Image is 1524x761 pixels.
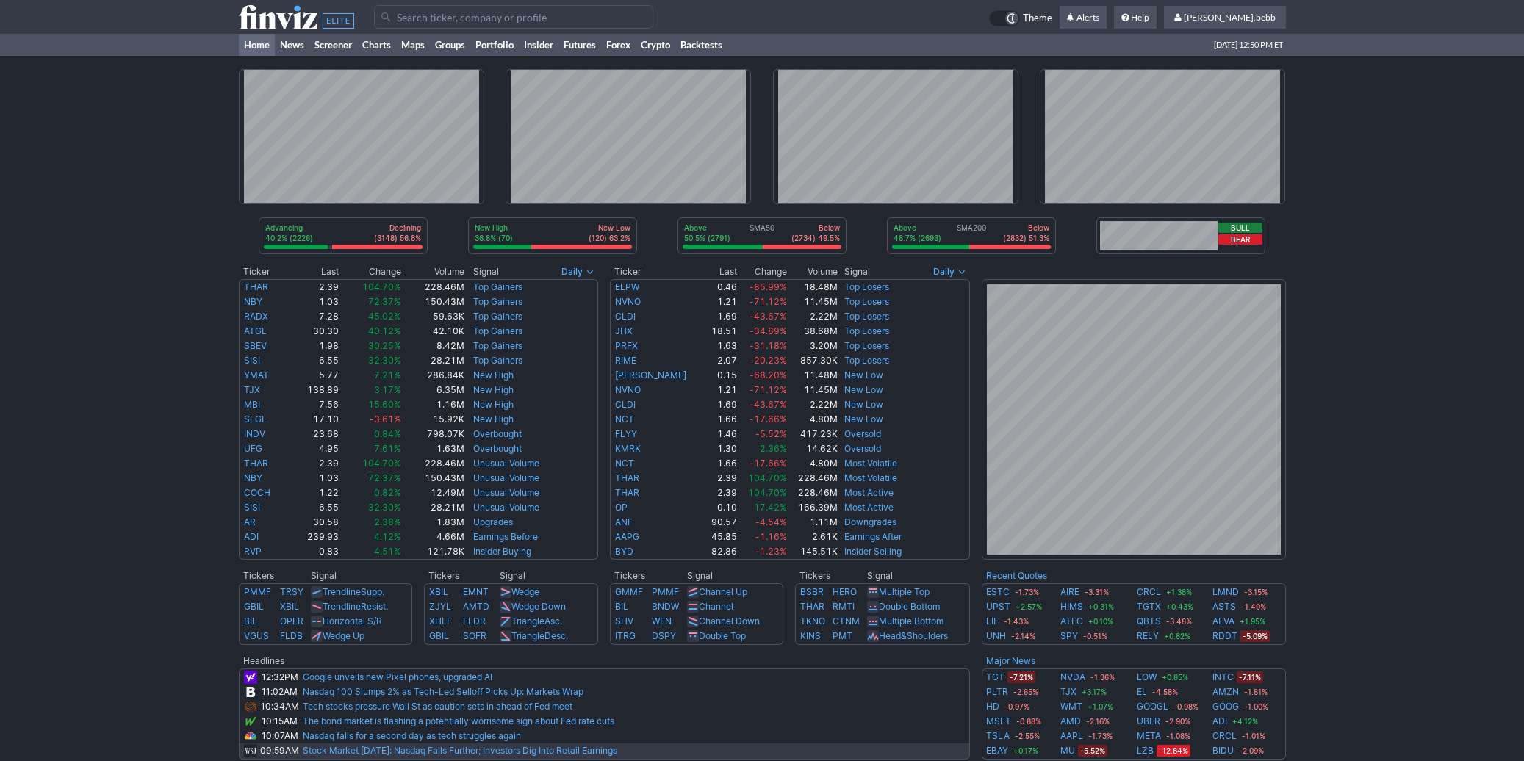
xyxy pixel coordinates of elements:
[750,414,787,425] span: -17.66%
[244,472,262,483] a: NBY
[402,309,465,324] td: 59.63K
[374,384,401,395] span: 3.17%
[244,384,260,395] a: TJX
[396,34,430,56] a: Maps
[463,586,489,597] a: EMNT
[429,616,452,627] a: XHLF
[705,383,738,397] td: 1.21
[265,233,313,243] p: 40.2% (2226)
[699,601,733,612] a: Channel
[280,616,303,627] a: OPER
[986,655,1035,666] a: Major News
[362,281,401,292] span: 104.70%
[1137,614,1161,629] a: QBTS
[473,296,522,307] a: Top Gainers
[402,397,465,412] td: 1.16M
[1060,699,1082,714] a: WMT
[800,586,824,597] a: BSBR
[402,441,465,456] td: 1.63M
[1212,670,1234,685] a: INTC
[705,397,738,412] td: 1.69
[705,295,738,309] td: 1.21
[357,34,396,56] a: Charts
[986,570,1047,581] b: Recent Quotes
[1060,599,1083,614] a: HIMS
[844,531,902,542] a: Earnings After
[323,601,361,612] span: Trendline
[265,223,313,233] p: Advancing
[244,369,269,380] a: YMAT
[986,629,1006,643] a: UNH
[705,427,738,441] td: 1.46
[1212,743,1234,758] a: BIDU
[303,671,492,682] a: Google unveils new Pixel phones, upgraded AI
[244,355,260,366] a: SISI
[511,616,562,627] a: TriangleAsc.
[615,281,639,292] a: ELPW
[244,311,268,322] a: RADX
[288,353,339,368] td: 6.55
[402,339,465,353] td: 8.42M
[844,414,883,425] a: New Low
[986,599,1010,614] a: UPST
[933,264,955,279] span: Daily
[652,616,672,627] a: WEN
[788,368,838,383] td: 11.48M
[1060,585,1079,599] a: AIRE
[791,223,840,233] p: Below
[374,369,401,380] span: 7.21%
[303,686,583,697] a: Nasdaq 100 Slumps 2% as Tech-Led Selloff Picks Up: Markets Wrap
[1137,670,1157,685] a: LOW
[986,685,1008,699] a: PLTR
[986,585,1010,599] a: ESTC
[879,601,940,612] a: Double Bottom
[788,427,838,441] td: 417.23K
[1212,729,1237,743] a: ORCL
[844,384,883,395] a: New Low
[705,309,738,324] td: 1.69
[473,281,522,292] a: Top Gainers
[558,264,598,279] button: Signals interval
[1060,614,1083,629] a: ATEC
[833,616,860,627] a: CTNM
[239,34,275,56] a: Home
[800,630,821,641] a: KINS
[738,264,788,279] th: Change
[1212,614,1234,629] a: AEVA
[833,630,852,641] a: PMT
[615,616,633,627] a: SHV
[1137,685,1147,699] a: EL
[374,223,421,233] p: Declining
[601,34,636,56] a: Forex
[244,414,267,425] a: SLGL
[473,443,522,454] a: Overbought
[615,340,638,351] a: PRFX
[244,630,269,641] a: VGUS
[473,487,539,498] a: Unusual Volume
[368,325,401,336] span: 40.12%
[615,311,636,322] a: CLDI
[244,458,268,469] a: THAR
[1137,743,1154,758] a: LZB
[1137,599,1161,614] a: TGTX
[244,616,257,627] a: BIL
[788,324,838,339] td: 38.68M
[402,427,465,441] td: 798.07K
[750,296,787,307] span: -71.12%
[615,325,633,336] a: JHX
[844,487,894,498] a: Most Active
[615,369,686,380] a: [PERSON_NAME]
[511,630,568,641] a: TriangleDesc.
[844,296,889,307] a: Top Losers
[561,264,583,279] span: Daily
[699,586,747,597] a: Channel Up
[705,279,738,295] td: 0.46
[879,586,930,597] a: Multiple Top
[788,309,838,324] td: 2.22M
[463,630,486,641] a: SOFR
[288,339,339,353] td: 1.98
[615,502,628,513] a: OP
[275,34,309,56] a: News
[288,397,339,412] td: 7.56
